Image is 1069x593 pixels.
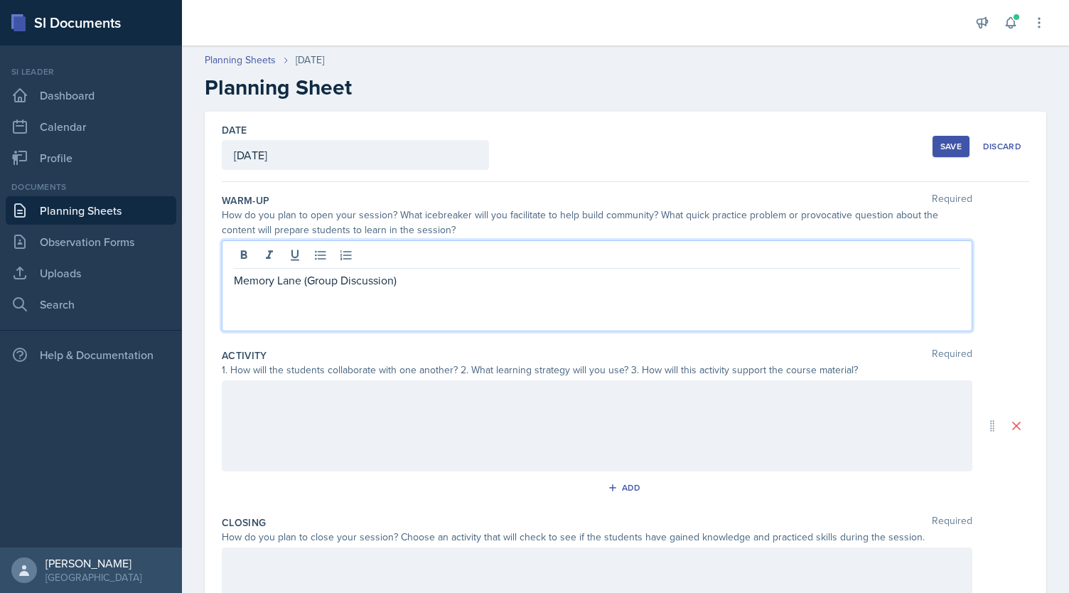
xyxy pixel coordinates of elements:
[983,141,1021,152] div: Discard
[6,196,176,225] a: Planning Sheets
[611,482,641,493] div: Add
[6,65,176,78] div: Si leader
[222,515,266,530] label: Closing
[222,530,972,545] div: How do you plan to close your session? Choose an activity that will check to see if the students ...
[234,272,960,289] p: Memory Lane (Group Discussion)
[222,193,269,208] label: Warm-Up
[603,477,649,498] button: Add
[932,193,972,208] span: Required
[222,363,972,378] div: 1. How will the students collaborate with one another? 2. What learning strategy will you use? 3....
[6,181,176,193] div: Documents
[222,208,972,237] div: How do you plan to open your session? What icebreaker will you facilitate to help build community...
[296,53,324,68] div: [DATE]
[222,348,267,363] label: Activity
[6,341,176,369] div: Help & Documentation
[45,556,141,570] div: [PERSON_NAME]
[222,123,247,137] label: Date
[933,136,969,157] button: Save
[6,144,176,172] a: Profile
[940,141,962,152] div: Save
[6,290,176,319] a: Search
[45,570,141,584] div: [GEOGRAPHIC_DATA]
[975,136,1029,157] button: Discard
[6,81,176,109] a: Dashboard
[6,112,176,141] a: Calendar
[932,348,972,363] span: Required
[205,53,276,68] a: Planning Sheets
[932,515,972,530] span: Required
[6,259,176,287] a: Uploads
[6,228,176,256] a: Observation Forms
[205,75,1046,100] h2: Planning Sheet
